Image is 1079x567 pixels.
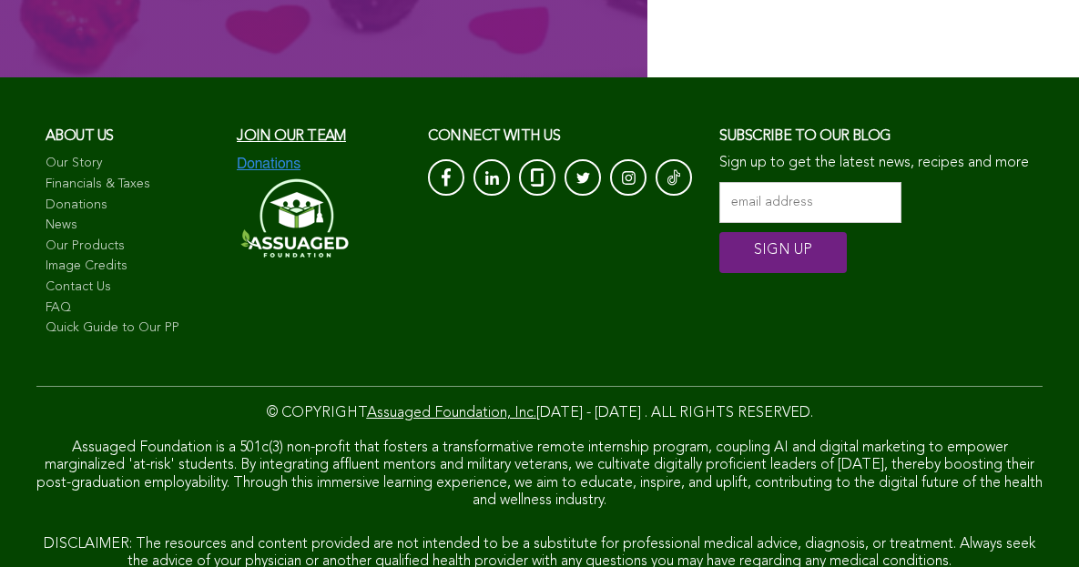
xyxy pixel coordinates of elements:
[719,182,901,223] input: email address
[46,155,219,173] a: Our Story
[46,278,219,297] a: Contact Us
[237,156,300,172] img: Donations
[428,129,560,144] span: CONNECT with us
[46,319,219,338] a: Quick Guide to Our PP
[531,168,544,187] img: glassdoor_White
[719,232,847,273] input: SIGN UP
[46,129,114,144] span: About us
[46,176,219,194] a: Financials & Taxes
[237,173,350,263] img: Assuaged-Foundation-Logo-White
[367,406,536,420] a: Assuaged Foundation, Inc.
[237,129,346,144] a: Join our team
[46,238,219,256] a: Our Products
[667,168,680,187] img: Tik-Tok-Icon
[719,123,1033,150] h3: Subscribe to our blog
[988,480,1079,567] iframe: Chat Widget
[46,258,219,276] a: Image Credits
[46,197,219,215] a: Donations
[719,155,1033,172] p: Sign up to get the latest news, recipes and more
[36,440,1043,508] span: Assuaged Foundation is a 501c(3) non-profit that fosters a transformative remote internship progr...
[46,217,219,235] a: News
[46,299,219,318] a: FAQ
[267,406,813,420] span: © COPYRIGHT [DATE] - [DATE] . ALL RIGHTS RESERVED.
